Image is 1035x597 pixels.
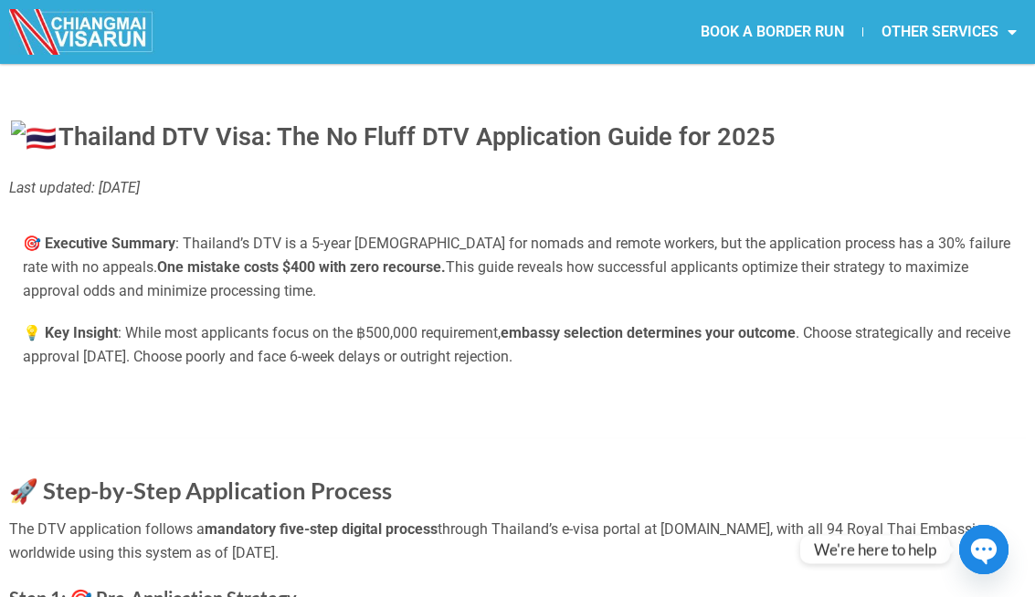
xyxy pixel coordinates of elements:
[23,232,1012,302] p: : Thailand’s DTV is a 5-year [DEMOGRAPHIC_DATA] for nomads and remote workers, but the applicatio...
[9,119,1026,159] h1: Thailand DTV Visa: The No Fluff DTV Application Guide for 2025
[23,324,118,341] strong: 💡 Key Insight
[863,11,1035,53] a: OTHER SERVICES
[11,120,57,158] img: 🇹🇭
[9,179,140,196] em: Last updated: [DATE]
[23,321,1012,368] p: : While most applicants focus on the ฿500,000 requirement, . Choose strategically and receive app...
[23,235,175,252] strong: 🎯 Executive Summary
[682,11,862,53] a: BOOK A BORDER RUN
[9,518,1026,564] p: The DTV application follows a through Thailand’s e-visa portal at [DOMAIN_NAME], with all 94 Roya...
[501,324,796,341] strong: embassy selection determines your outcome
[157,258,446,276] strong: One mistake costs $400 with zero recourse.
[205,520,438,538] strong: mandatory five-step digital process
[9,476,1026,506] h2: 🚀 Step-by-Step Application Process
